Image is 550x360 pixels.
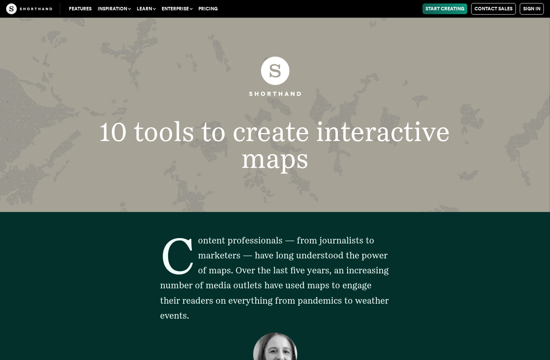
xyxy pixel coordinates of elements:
a: Contact Sales [471,3,516,15]
img: The Craft [6,3,52,14]
h1: 10 tools to create interactive maps [58,118,492,172]
a: Pricing [195,3,221,14]
button: Inspiration [95,3,134,14]
a: Sign in [520,3,544,15]
button: Learn [134,3,159,14]
span: Content professionals — from journalists to marketers — have long understood the power of maps. O... [160,235,389,321]
a: Features [66,3,95,14]
button: Enterprise [159,3,195,14]
a: Start Creating [422,3,467,14]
